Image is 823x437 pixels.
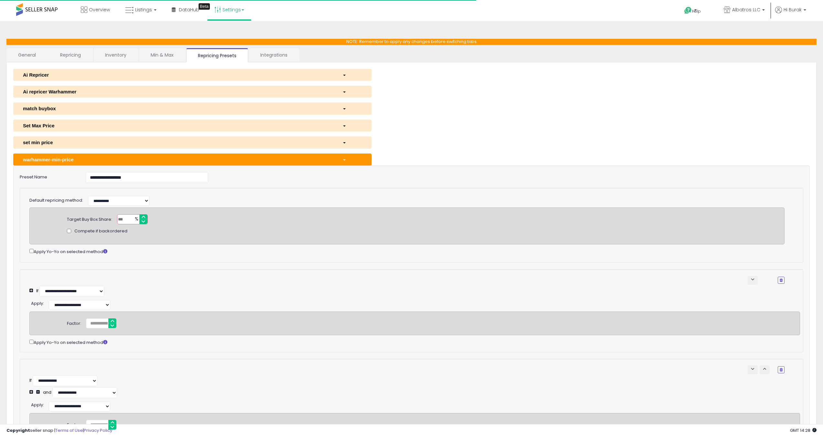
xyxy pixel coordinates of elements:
[760,365,770,374] button: keyboard_arrow_up
[6,39,817,45] p: NOTE: Remember to apply any changes before switching tabs
[748,276,758,285] button: keyboard_arrow_down
[775,6,806,21] a: Hi Burak
[790,427,817,433] span: 2025-09-16 14:28 GMT
[13,69,372,81] button: Ai Repricer
[13,136,372,148] button: set min price
[6,428,112,434] div: seller snap | |
[684,6,692,15] i: Get Help
[29,338,800,346] div: Apply Yo-Yo on selected method
[67,318,81,327] div: Factor:
[762,366,768,372] span: keyboard_arrow_up
[249,48,299,62] a: Integrations
[31,300,43,306] span: Apply
[748,365,758,374] button: keyboard_arrow_down
[13,86,372,98] button: Ai repricer Warhammer
[31,298,44,307] div: :
[679,2,713,21] a: Help
[139,48,185,62] a: Min & Max
[780,278,783,282] i: Remove Condition
[13,102,372,114] button: match buybox
[135,6,152,13] span: Listings
[6,48,48,62] a: General
[31,402,43,408] span: Apply
[13,154,372,165] button: warhammer-min-price
[199,3,210,10] div: Tooltip anchor
[732,6,760,13] span: Albatros LLC
[18,71,338,78] div: Ai Repricer
[13,120,372,132] button: Set Max Price
[18,88,338,95] div: Ai repricer Warhammer
[186,48,248,62] a: Repricing Presets
[93,48,138,62] a: Inventory
[15,172,81,180] label: Preset Name
[784,6,802,13] span: Hi Burak
[692,8,701,14] span: Help
[74,228,127,234] span: Compete if backordered
[18,105,338,112] div: match buybox
[29,248,785,255] div: Apply Yo-Yo on selected method
[84,427,112,433] a: Privacy Policy
[750,276,756,282] span: keyboard_arrow_down
[18,122,338,129] div: Set Max Price
[89,6,110,13] span: Overview
[6,427,30,433] strong: Copyright
[18,156,338,163] div: warhammer-min-price
[780,368,783,372] i: Remove Condition
[18,139,338,146] div: set min price
[49,48,92,62] a: Repricing
[179,6,199,13] span: DataHub
[131,215,141,224] span: %
[67,420,81,428] div: Factor:
[55,427,83,433] a: Terms of Use
[31,400,44,408] div: :
[750,366,756,372] span: keyboard_arrow_down
[67,214,112,223] div: Target Buy Box Share:
[29,197,83,204] label: Default repricing method:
